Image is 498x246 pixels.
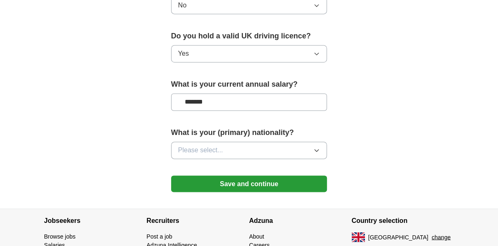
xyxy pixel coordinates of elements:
[352,232,365,242] img: UK flag
[171,45,327,62] button: Yes
[147,233,172,239] a: Post a job
[249,233,264,239] a: About
[178,0,186,10] span: No
[171,175,327,192] button: Save and continue
[352,209,454,232] h4: Country selection
[171,79,327,90] label: What is your current annual salary?
[178,49,189,59] span: Yes
[368,233,429,241] span: [GEOGRAPHIC_DATA]
[178,145,223,155] span: Please select...
[44,233,76,239] a: Browse jobs
[171,127,327,138] label: What is your (primary) nationality?
[431,233,450,241] button: change
[171,31,327,42] label: Do you hold a valid UK driving licence?
[171,142,327,159] button: Please select...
